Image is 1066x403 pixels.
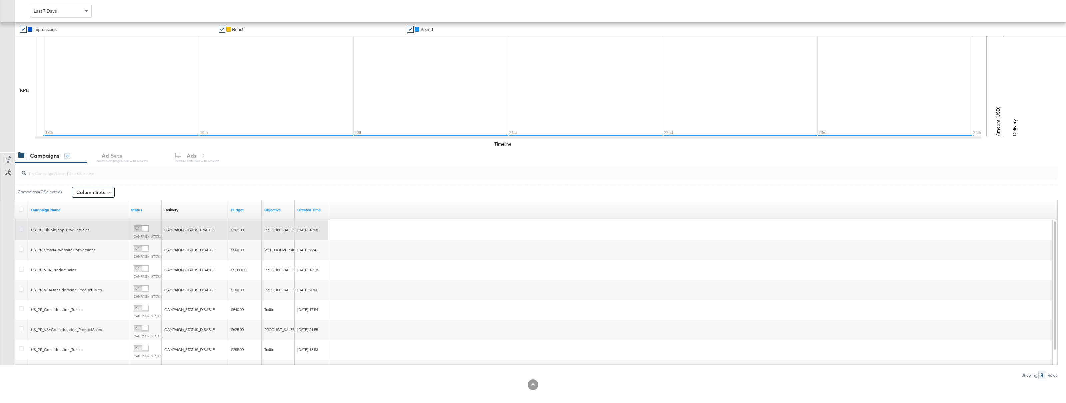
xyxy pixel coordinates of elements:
[164,307,226,312] div: CAMPAIGN_STATUS_DISABLE
[33,27,57,32] span: Impressions
[164,327,226,332] div: CAMPAIGN_STATUS_DISABLE
[264,287,295,292] span: PRODUCT_SALES
[64,153,70,159] div: 8
[18,189,62,195] div: Campaigns ( 0 Selected)
[30,152,59,160] div: Campaigns
[134,274,177,279] label: CAMPAIGN_STATUS_DISABLE
[26,164,959,177] input: Try Campaign Name, ID or Objective
[134,314,177,318] label: CAMPAIGN_STATUS_DISABLE
[31,227,90,232] span: US_PR_TikTokShop_ProductSales
[297,287,318,292] span: [DATE] 20:06
[31,247,96,252] span: US_PR_Smart+_WebsiteConversions
[219,26,225,33] a: ✔
[31,207,126,213] a: Your campaign name.
[31,267,76,272] span: US_PR_VSA_ProductSales
[20,87,30,94] div: KPIs
[231,207,259,213] a: The maximum amount you're willing to spend on your ads, on average each day or over the lifetime ...
[264,227,295,232] span: PRODUCT_SALES
[134,234,176,239] label: CAMPAIGN_STATUS_ENABLE
[164,287,226,293] div: CAMPAIGN_STATUS_DISABLE
[264,347,274,352] span: Traffic
[31,307,81,312] span: US_PR_Consideration_Traffic
[297,207,325,213] a: The time at which your campaign was created.
[134,254,177,259] label: CAMPAIGN_STATUS_DISABLE
[1038,371,1045,379] div: 8
[264,267,295,272] span: PRODUCT_SALES
[297,267,318,272] span: [DATE] 18:12
[1047,373,1058,378] div: Rows
[494,141,511,147] div: Timeline
[420,27,433,32] span: Spend
[407,26,414,33] a: ✔
[20,26,27,33] a: ✔
[231,227,244,232] span: $202.00
[164,247,226,253] div: CAMPAIGN_STATUS_DISABLE
[134,294,177,299] label: CAMPAIGN_STATUS_DISABLE
[164,207,178,213] a: Reflects the ability of your Ad Campaign to achieve delivery based on ad states, schedule and bud...
[232,27,245,32] span: Reach
[297,227,318,232] span: [DATE] 16:08
[31,287,102,292] span: US_PR_VSAConsideration_ProductSales
[72,187,115,198] button: Column Sets
[164,267,226,273] div: CAMPAIGN_STATUS_DISABLE
[134,354,177,358] label: CAMPAIGN_STATUS_DISABLE
[264,327,295,332] span: PRODUCT_SALES
[264,247,301,252] span: WEB_CONVERSIONS
[297,327,318,332] span: [DATE] 21:55
[131,207,159,213] a: Shows the current state of your Ad Campaign.
[995,107,1001,136] text: Amount (USD)
[1012,119,1018,136] text: Delivery
[264,307,274,312] span: Traffic
[164,207,178,213] div: Delivery
[1021,373,1038,378] div: Showing:
[164,227,226,233] div: CAMPAIGN_STATUS_ENABLE
[231,327,244,332] span: $625.00
[34,8,57,14] span: Last 7 Days
[164,347,226,352] div: CAMPAIGN_STATUS_DISABLE
[231,267,246,272] span: $5,000.00
[231,307,244,312] span: $840.00
[231,347,244,352] span: $255.00
[31,327,102,332] span: US_PR_VSAConsideration_ProductSales
[134,334,177,338] label: CAMPAIGN_STATUS_DISABLE
[231,247,244,252] span: $500.00
[297,347,318,352] span: [DATE] 18:53
[264,207,292,213] a: Your campaign's objective.
[297,307,318,312] span: [DATE] 17:54
[297,247,318,252] span: [DATE] 22:41
[231,287,244,292] span: $100.00
[31,347,81,352] span: US_PR_Consideration_Traffic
